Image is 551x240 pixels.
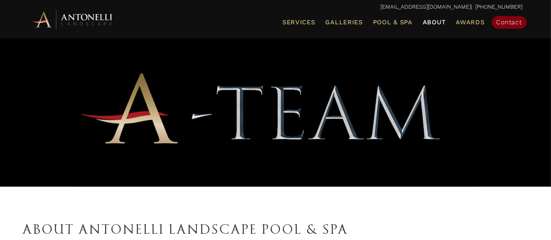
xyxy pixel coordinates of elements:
a: About [420,17,449,27]
a: Pool & Spa [370,17,416,27]
span: Galleries [326,18,363,26]
span: Services [282,19,315,25]
span: About [423,19,446,25]
a: Galleries [322,17,366,27]
a: Awards [453,17,487,27]
img: Antonelli Horizontal Logo [29,9,115,30]
span: Pool & Spa [373,18,413,26]
span: Awards [456,18,484,26]
a: [EMAIL_ADDRESS][DOMAIN_NAME] [381,4,471,10]
a: Contact [492,16,527,29]
a: Services [279,17,318,27]
p: | [PHONE_NUMBER] [29,2,523,12]
h1: About Antonelli Landscape Pool & Spa [23,218,529,240]
span: Contact [496,18,522,26]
